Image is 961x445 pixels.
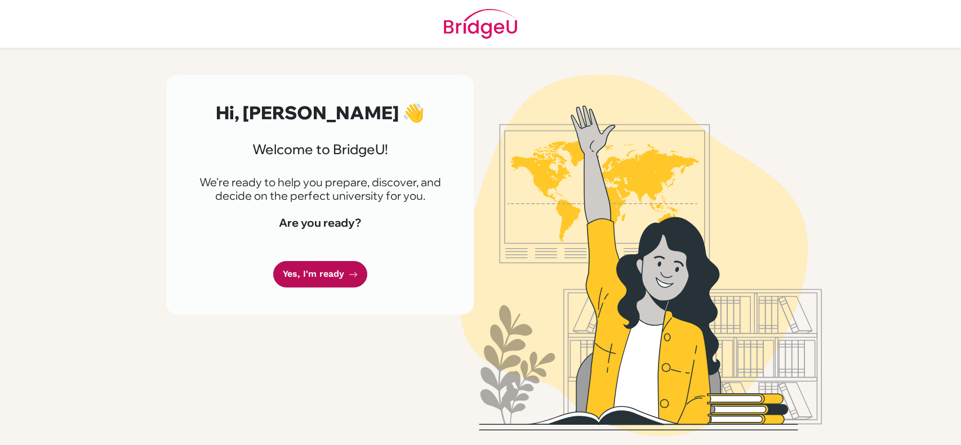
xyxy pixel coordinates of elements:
[193,102,447,123] h2: Hi, [PERSON_NAME] 👋
[193,176,447,203] p: We're ready to help you prepare, discover, and decide on the perfect university for you.
[193,141,447,158] h3: Welcome to BridgeU!
[193,216,447,230] h4: Are you ready?
[273,261,367,287] a: Yes, I'm ready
